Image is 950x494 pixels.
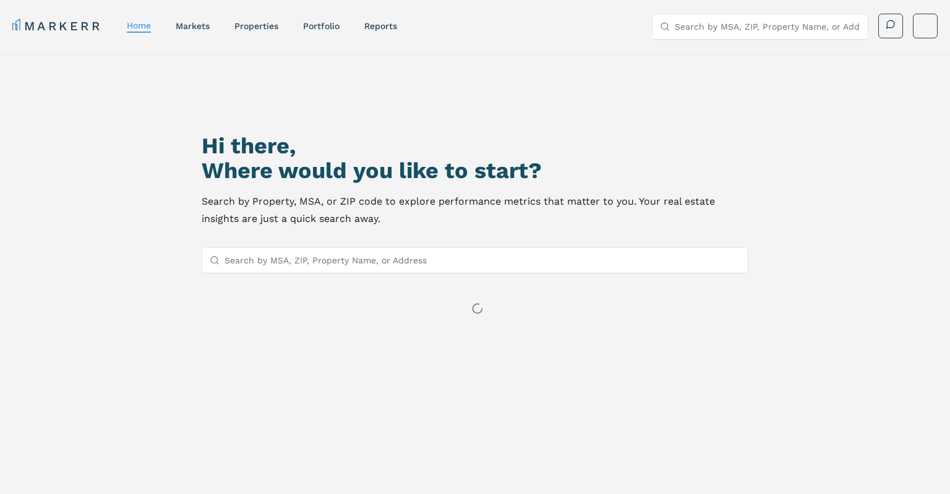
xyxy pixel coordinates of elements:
a: home [127,20,151,30]
a: Portfolio [303,21,340,31]
h2: Where would you like to start? [202,158,748,183]
a: MARKERR [12,17,102,35]
a: markets [176,21,210,31]
a: reports [364,21,397,31]
input: Search by MSA, ZIP, Property Name, or Address [675,14,860,39]
a: properties [234,21,278,31]
p: Search by Property, MSA, or ZIP code to explore performance metrics that matter to you. Your real... [202,193,748,228]
input: Search by MSA, ZIP, Property Name, or Address [225,248,740,273]
h1: Hi there, [202,134,748,158]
